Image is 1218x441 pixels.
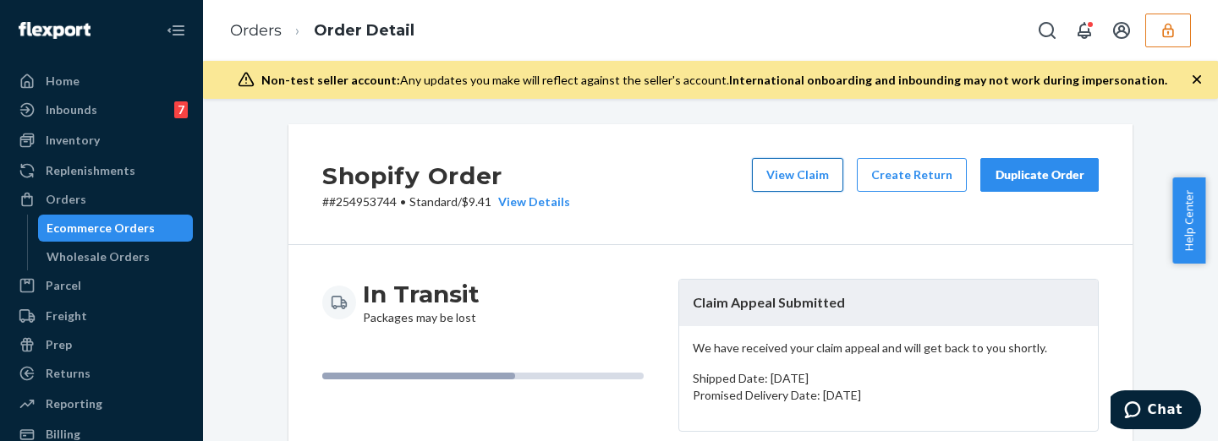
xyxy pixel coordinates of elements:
[19,22,91,39] img: Flexport logo
[693,370,1084,387] p: Shipped Date: [DATE]
[217,6,428,56] ol: breadcrumbs
[10,302,193,329] a: Freight
[10,186,193,213] a: Orders
[230,21,282,40] a: Orders
[38,215,194,242] a: Ecommerce Orders
[261,72,1167,89] div: Any updates you make will reflect against the seller's account.
[1105,14,1138,47] button: Open account menu
[363,279,480,326] div: Packages may be lost
[980,158,1099,192] button: Duplicate Order
[322,193,570,210] p: # #254953744 / $9.41
[679,280,1098,326] header: Claim Appeal Submitted
[1067,14,1101,47] button: Open notifications
[46,336,72,353] div: Prep
[47,248,150,265] div: Wholesale Orders
[10,331,193,358] a: Prep
[174,101,188,118] div: 7
[491,193,570,210] button: View Details
[10,68,193,95] a: Home
[10,390,193,417] a: Reporting
[46,101,97,118] div: Inbounds
[46,395,102,412] div: Reporting
[729,73,1167,87] span: International onboarding and inbounding may not work during impersonation.
[752,158,843,192] button: View Claim
[38,243,194,270] a: Wholesale Orders
[46,365,91,382] div: Returns
[46,308,87,324] div: Freight
[46,277,81,294] div: Parcel
[363,279,480,309] h3: In Transit
[10,157,193,184] a: Replenishments
[10,272,193,299] a: Parcel
[46,191,86,208] div: Orders
[314,21,414,40] a: Order Detail
[857,158,967,192] button: Create Return
[1111,390,1201,433] iframe: Opens a widget where you can chat to one of our agents
[322,158,570,193] h2: Shopify Order
[10,96,193,123] a: Inbounds7
[46,73,80,90] div: Home
[409,194,458,209] span: Standard
[1172,177,1205,264] button: Help Center
[995,166,1084,183] div: Duplicate Order
[46,162,135,179] div: Replenishments
[10,127,193,154] a: Inventory
[400,194,406,209] span: •
[46,132,100,149] div: Inventory
[1030,14,1064,47] button: Open Search Box
[261,73,400,87] span: Non-test seller account:
[159,14,193,47] button: Close Navigation
[693,340,1084,357] p: We have received your claim appeal and will get back to you shortly.
[693,387,1084,404] p: Promised Delivery Date: [DATE]
[47,220,155,237] div: Ecommerce Orders
[10,360,193,387] a: Returns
